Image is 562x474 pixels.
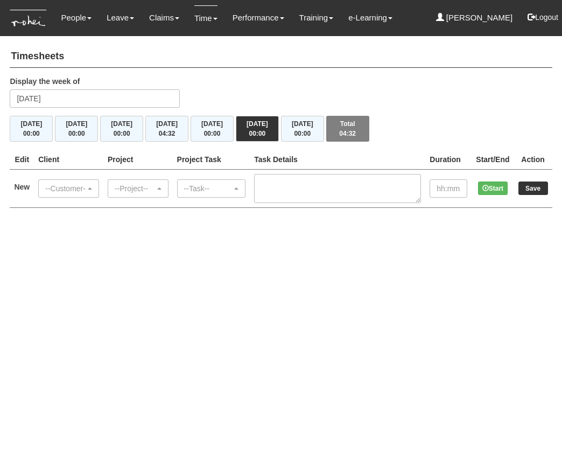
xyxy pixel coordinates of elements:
[194,5,217,31] a: Time
[10,76,80,87] label: Display the week of
[233,5,284,30] a: Performance
[10,150,34,170] th: Edit
[184,183,233,194] div: --Task--
[23,130,40,137] span: 00:00
[14,182,30,192] label: New
[204,130,221,137] span: 00:00
[107,5,134,30] a: Leave
[103,150,173,170] th: Project
[100,116,143,142] button: [DATE]00:00
[45,183,86,194] div: --Customer--
[114,130,130,137] span: 00:00
[10,46,552,68] h4: Timesheets
[236,116,279,142] button: [DATE]00:00
[478,182,508,195] button: Start
[149,5,179,30] a: Claims
[191,116,234,142] button: [DATE]00:00
[339,130,356,137] span: 04:32
[68,130,85,137] span: 00:00
[348,5,392,30] a: e-Learning
[10,116,53,142] button: [DATE]00:00
[425,150,472,170] th: Duration
[472,150,514,170] th: Start/End
[108,179,168,198] button: --Project--
[177,179,246,198] button: --Task--
[145,116,188,142] button: [DATE]04:32
[34,150,103,170] th: Client
[294,130,311,137] span: 00:00
[514,150,552,170] th: Action
[173,150,250,170] th: Project Task
[159,130,175,137] span: 04:32
[436,5,513,30] a: [PERSON_NAME]
[517,431,551,463] iframe: chat widget
[38,179,99,198] button: --Customer--
[61,5,92,30] a: People
[326,116,369,142] button: Total04:32
[430,179,467,198] input: hh:mm
[115,183,155,194] div: --Project--
[55,116,98,142] button: [DATE]00:00
[299,5,334,30] a: Training
[281,116,324,142] button: [DATE]00:00
[250,150,425,170] th: Task Details
[10,116,552,142] div: Timesheet Week Summary
[518,182,548,195] input: Save
[249,130,266,137] span: 00:00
